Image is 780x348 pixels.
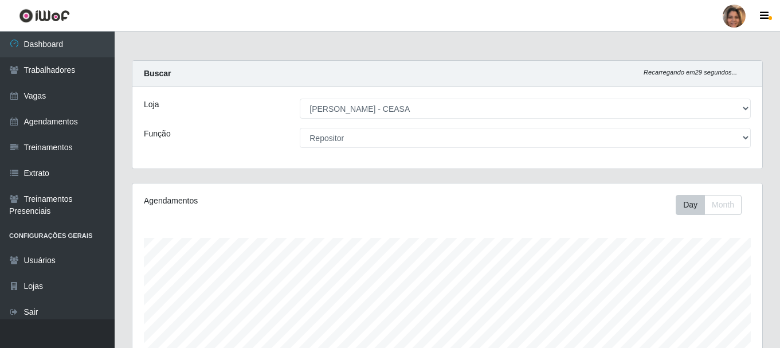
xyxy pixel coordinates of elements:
[676,195,751,215] div: Toolbar with button groups
[676,195,705,215] button: Day
[144,128,171,140] label: Função
[19,9,70,23] img: CoreUI Logo
[704,195,742,215] button: Month
[644,69,737,76] i: Recarregando em 29 segundos...
[144,195,387,207] div: Agendamentos
[676,195,742,215] div: First group
[144,99,159,111] label: Loja
[144,69,171,78] strong: Buscar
